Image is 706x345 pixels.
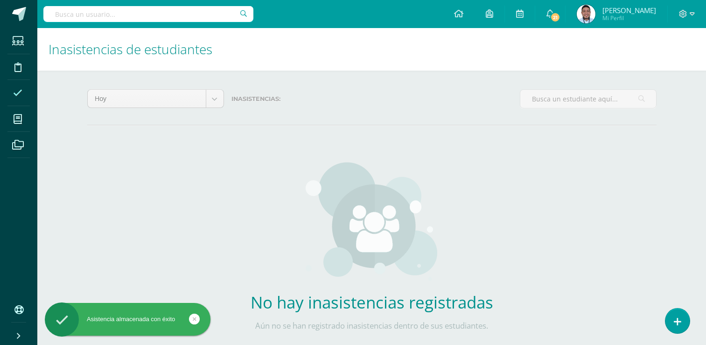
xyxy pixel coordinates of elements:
[577,5,595,23] img: fb9320b3a1c1aec69a1a791d2da3566a.png
[234,291,510,313] h2: No hay inasistencias registradas
[234,321,510,331] p: Aún no se han registrado inasistencias dentro de sus estudiantes.
[45,315,210,323] div: Asistencia almacenada con éxito
[49,40,212,58] span: Inasistencias de estudiantes
[602,6,656,15] span: [PERSON_NAME]
[95,90,199,108] span: Hoy
[43,6,253,22] input: Busca un usuario...
[306,162,438,284] img: groups.png
[520,90,656,108] input: Busca un estudiante aquí...
[550,12,560,22] span: 21
[88,90,224,108] a: Hoy
[231,89,512,108] label: Inasistencias:
[602,14,656,22] span: Mi Perfil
